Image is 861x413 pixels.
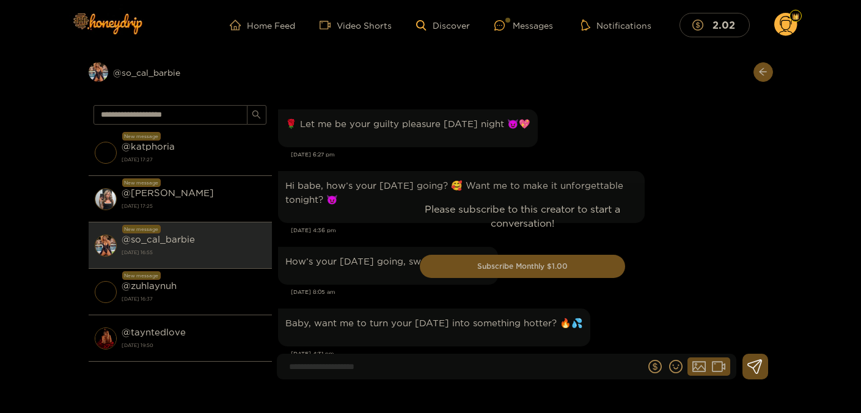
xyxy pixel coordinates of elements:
[792,13,799,20] img: Fan Level
[758,67,768,78] span: arrow-left
[122,132,161,141] div: New message
[122,154,266,165] strong: [DATE] 17:27
[753,62,773,82] button: arrow-left
[416,20,469,31] a: Discover
[122,293,266,304] strong: [DATE] 16:37
[95,142,117,164] img: conversation
[494,18,553,32] div: Messages
[122,340,266,351] strong: [DATE] 19:50
[95,235,117,257] img: conversation
[122,247,266,258] strong: [DATE] 16:55
[122,280,177,291] strong: @ zuhlaynuh
[420,255,625,278] button: Subscribe Monthly $1.00
[95,281,117,303] img: conversation
[122,188,214,198] strong: @ [PERSON_NAME]
[89,62,272,82] div: @so_cal_barbie
[122,271,161,280] div: New message
[692,20,709,31] span: dollar
[320,20,392,31] a: Video Shorts
[230,20,295,31] a: Home Feed
[122,234,195,244] strong: @ so_cal_barbie
[122,178,161,187] div: New message
[122,200,266,211] strong: [DATE] 17:25
[252,110,261,120] span: search
[95,327,117,349] img: conversation
[711,18,737,31] mark: 2.02
[577,19,655,31] button: Notifications
[420,202,625,230] p: Please subscribe to this creator to start a conversation!
[247,105,266,125] button: search
[122,327,186,337] strong: @ tayntedlove
[122,141,175,152] strong: @ katphoria
[320,20,337,31] span: video-camera
[95,188,117,210] img: conversation
[230,20,247,31] span: home
[680,13,750,37] button: 2.02
[122,225,161,233] div: New message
